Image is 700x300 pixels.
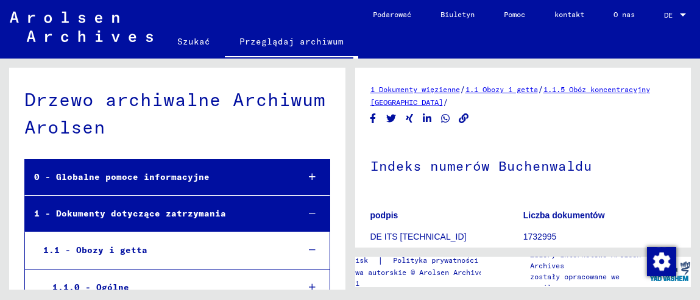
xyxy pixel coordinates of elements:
font: zostały opracowane we współpracy z [530,272,620,292]
font: DE ITS [TECHNICAL_ID] [370,232,467,241]
img: Arolsen_neg.svg [10,12,153,42]
a: odcisk [342,254,378,267]
font: Szukać [177,36,210,47]
font: / [443,96,448,107]
font: odcisk [342,255,368,265]
font: O nas [613,10,635,19]
font: / [538,84,543,95]
button: Udostępnij na LinkedIn [421,111,434,126]
a: 1.1 Obozy i getta [465,85,538,94]
font: Indeks numerów Buchenwaldu [370,157,592,174]
font: 1732995 [523,232,557,241]
img: Zmiana zgody [647,247,676,276]
font: Prawa autorskie © Arolsen Archives, 2021 [342,268,492,288]
font: Drzewo archiwalne Archiwum Arolsen [24,88,325,138]
font: Przeglądaj archiwum [239,36,344,47]
font: kontakt [554,10,584,19]
font: Pomoc [504,10,525,19]
a: 1 Dokumenty więzienne [370,85,460,94]
a: Przeglądaj archiwum [225,27,358,59]
button: Kopiuj link [458,111,470,126]
div: Zmiana zgody [646,246,676,276]
font: Liczba dokumentów [523,210,605,220]
font: Polityka prywatności [393,255,478,265]
font: / [460,84,465,95]
font: 0 - Globalne pomoce informacyjne [34,171,210,182]
font: DE [664,10,673,20]
button: Udostępnij na Xing [403,111,416,126]
font: 1 - Dokumenty dotyczące zatrzymania [34,208,226,219]
font: | [378,255,383,266]
a: Szukać [163,27,225,56]
font: Biuletyn [440,10,475,19]
button: Udostępnij na WhatsAppie [439,111,452,126]
a: Polityka prywatności [383,254,493,267]
font: Podarować [373,10,411,19]
font: podpis [370,210,398,220]
font: 1.1 - Obozy i getta [43,245,147,255]
button: Udostępnij na Facebooku [367,111,380,126]
button: Udostępnij na Twitterze [385,111,398,126]
font: 1.1.0 - Ogólne [52,282,129,293]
